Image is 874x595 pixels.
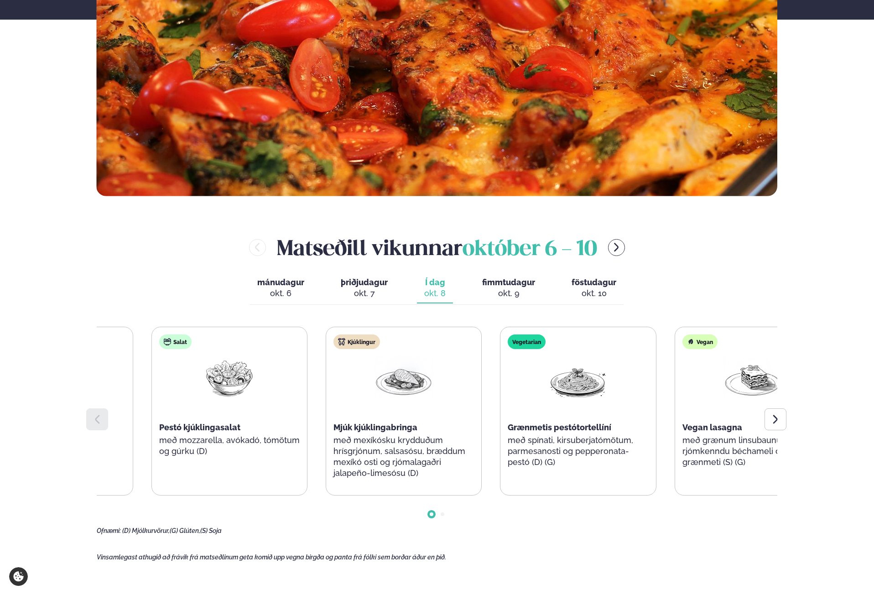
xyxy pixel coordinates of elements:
[159,435,300,457] p: með mozzarella, avókadó, tómötum og gúrku (D)
[257,277,304,287] span: mánudagur
[572,277,616,287] span: föstudagur
[430,512,433,516] span: Go to slide 1
[424,277,446,288] span: Í dag
[341,288,388,299] div: okt. 7
[482,288,535,299] div: okt. 9
[250,273,312,303] button: mánudagur okt. 6
[9,567,28,586] a: Cookie settings
[200,527,222,534] span: (S) Soja
[482,277,535,287] span: fimmtudagur
[417,273,453,303] button: Í dag okt. 8
[475,273,542,303] button: fimmtudagur okt. 9
[441,512,444,516] span: Go to slide 2
[508,423,611,432] span: Grænmetis pestótortellíní
[338,338,345,345] img: chicken.svg
[333,423,417,432] span: Mjúk kjúklingabringa
[424,288,446,299] div: okt. 8
[257,288,304,299] div: okt. 6
[564,273,624,303] button: föstudagur okt. 10
[375,356,433,399] img: Chicken-breast.png
[97,527,121,534] span: Ofnæmi:
[333,435,474,479] p: með mexíkósku krydduðum hrísgrjónum, salsasósu, bræddum mexíkó osti og rjómalagaðri jalapeño-lime...
[159,423,240,432] span: Pestó kjúklingasalat
[97,553,446,561] span: Vinsamlegast athugið að frávik frá matseðlinum geta komið upp vegna birgða og panta frá fólki sem...
[463,240,597,260] span: október 6 - 10
[682,334,718,349] div: Vegan
[164,338,171,345] img: salad.svg
[682,435,823,468] p: með grænum linsubaunum, rjómkenndu béchameli og fullt af grænmeti (S) (G)
[170,527,200,534] span: (G) Glúten,
[333,334,380,349] div: Kjúklingur
[723,356,782,399] img: Lasagna.png
[608,239,625,256] button: menu-btn-right
[341,277,388,287] span: þriðjudagur
[333,273,395,303] button: þriðjudagur okt. 7
[159,334,192,349] div: Salat
[249,239,266,256] button: menu-btn-left
[687,338,694,345] img: Vegan.svg
[200,356,259,399] img: Salad.png
[508,334,546,349] div: Vegetarian
[549,356,607,399] img: Spagetti.png
[572,288,616,299] div: okt. 10
[682,423,742,432] span: Vegan lasagna
[277,233,597,262] h2: Matseðill vikunnar
[122,527,170,534] span: (D) Mjólkurvörur,
[508,435,648,468] p: með spínati, kirsuberjatómötum, parmesanosti og pepperonata-pestó (D) (G)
